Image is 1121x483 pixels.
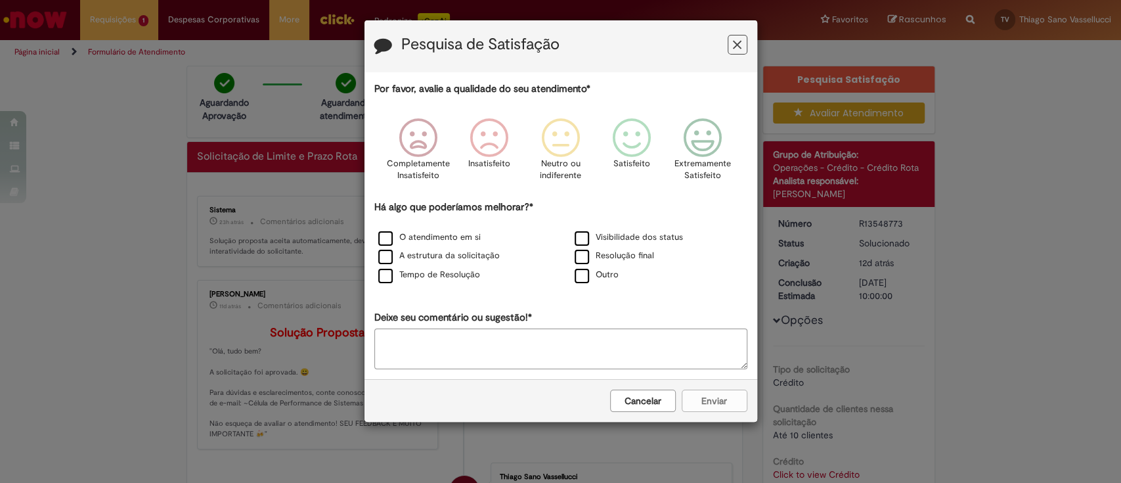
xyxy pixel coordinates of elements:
[378,250,500,262] label: A estrutura da solicitação
[527,108,594,198] div: Neutro ou indiferente
[575,250,654,262] label: Resolução final
[378,269,480,281] label: Tempo de Resolução
[387,158,450,182] p: Completamente Insatisfeito
[610,390,676,412] button: Cancelar
[468,158,510,170] p: Insatisfeito
[385,108,452,198] div: Completamente Insatisfeito
[598,108,665,198] div: Satisfeito
[537,158,584,182] p: Neutro ou indiferente
[613,158,650,170] p: Satisfeito
[575,231,683,244] label: Visibilidade dos status
[669,108,736,198] div: Extremamente Satisfeito
[674,158,731,182] p: Extremamente Satisfeito
[575,269,619,281] label: Outro
[374,200,747,285] div: Há algo que poderíamos melhorar?*
[401,36,560,53] label: Pesquisa de Satisfação
[374,82,590,96] label: Por favor, avalie a qualidade do seu atendimento*
[456,108,523,198] div: Insatisfeito
[378,231,481,244] label: O atendimento em si
[374,311,532,325] label: Deixe seu comentário ou sugestão!*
